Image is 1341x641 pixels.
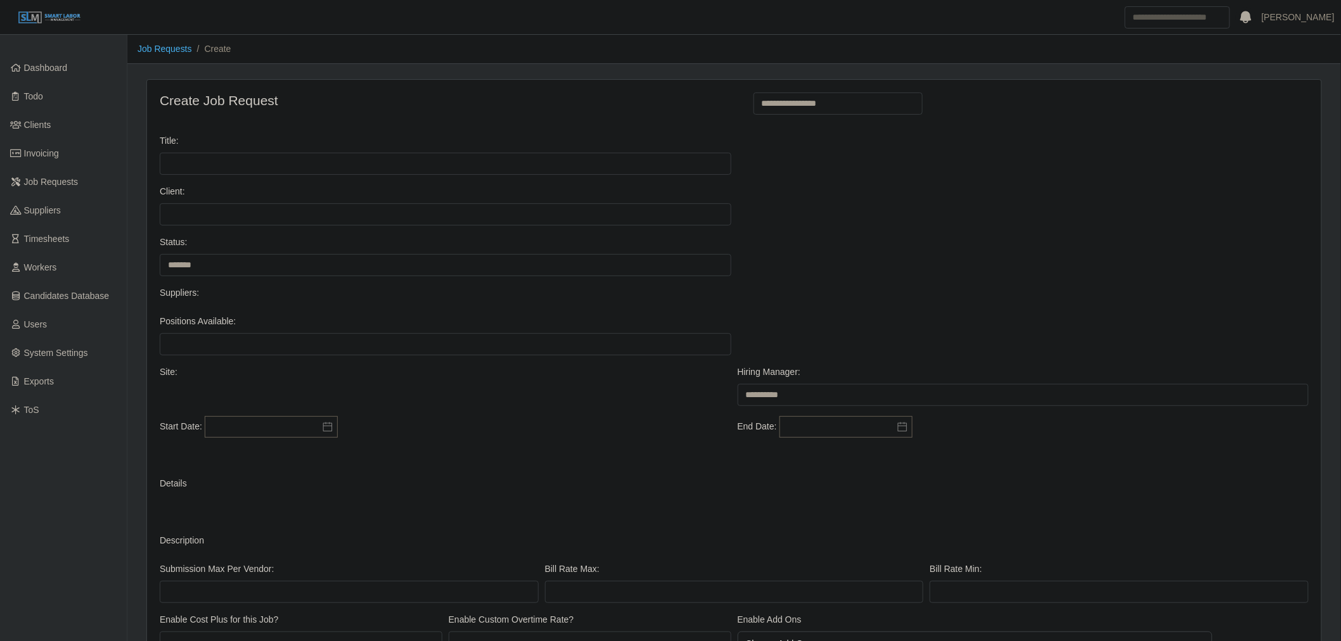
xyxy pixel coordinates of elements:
span: ToS [24,405,39,415]
span: Workers [24,262,57,272]
input: Search [1125,6,1230,29]
label: Bill Rate Min: [930,562,982,576]
img: SLM Logo [18,11,81,25]
label: Details [160,477,187,490]
h4: Create Job Request [160,92,725,108]
label: Status: [160,236,188,249]
li: Create [192,42,231,56]
span: Timesheets [24,234,70,244]
span: Dashboard [24,63,68,73]
span: Invoicing [24,148,59,158]
label: Enable Custom Overtime Rate? [449,613,574,626]
label: Suppliers: [160,286,199,300]
label: Bill Rate Max: [545,562,600,576]
label: End Date: [738,420,777,433]
label: Positions Available: [160,315,236,328]
span: Users [24,319,48,329]
span: Exports [24,376,54,386]
span: Clients [24,120,51,130]
label: Hiring Manager: [738,365,801,379]
label: Enable Add Ons [738,613,802,626]
span: Job Requests [24,177,79,187]
label: Enable Cost Plus for this Job? [160,613,279,626]
label: Description [160,534,204,547]
span: Todo [24,91,43,101]
span: Candidates Database [24,291,110,301]
a: Job Requests [138,44,192,54]
span: System Settings [24,348,88,358]
a: [PERSON_NAME] [1262,11,1335,24]
label: Title: [160,134,179,148]
label: Client: [160,185,185,198]
label: Submission Max Per Vendor: [160,562,274,576]
label: Site: [160,365,177,379]
label: Start Date: [160,420,202,433]
span: Suppliers [24,205,61,215]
